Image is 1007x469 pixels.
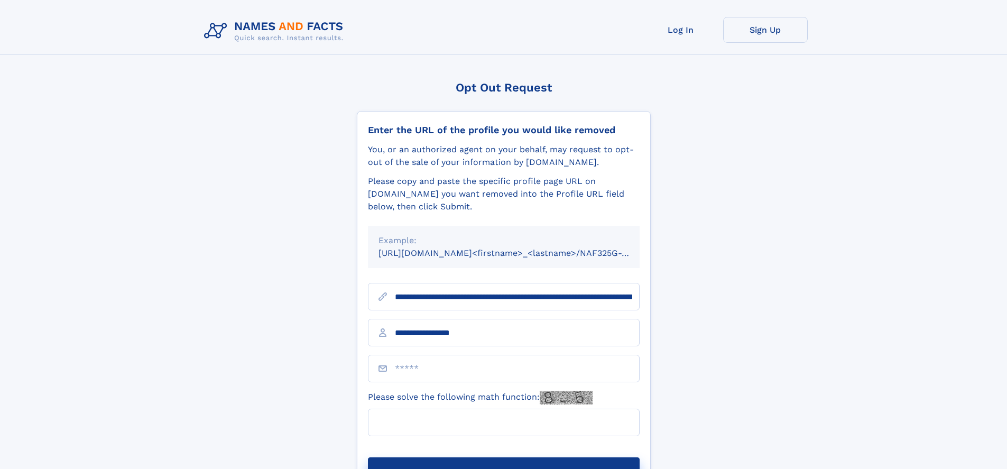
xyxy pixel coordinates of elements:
img: Logo Names and Facts [200,17,352,45]
div: Please copy and paste the specific profile page URL on [DOMAIN_NAME] you want removed into the Pr... [368,175,640,213]
div: Enter the URL of the profile you would like removed [368,124,640,136]
div: You, or an authorized agent on your behalf, may request to opt-out of the sale of your informatio... [368,143,640,169]
label: Please solve the following math function: [368,391,593,404]
a: Sign Up [723,17,808,43]
div: Opt Out Request [357,81,651,94]
div: Example: [378,234,629,247]
small: [URL][DOMAIN_NAME]<firstname>_<lastname>/NAF325G-xxxxxxxx [378,248,660,258]
a: Log In [639,17,723,43]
